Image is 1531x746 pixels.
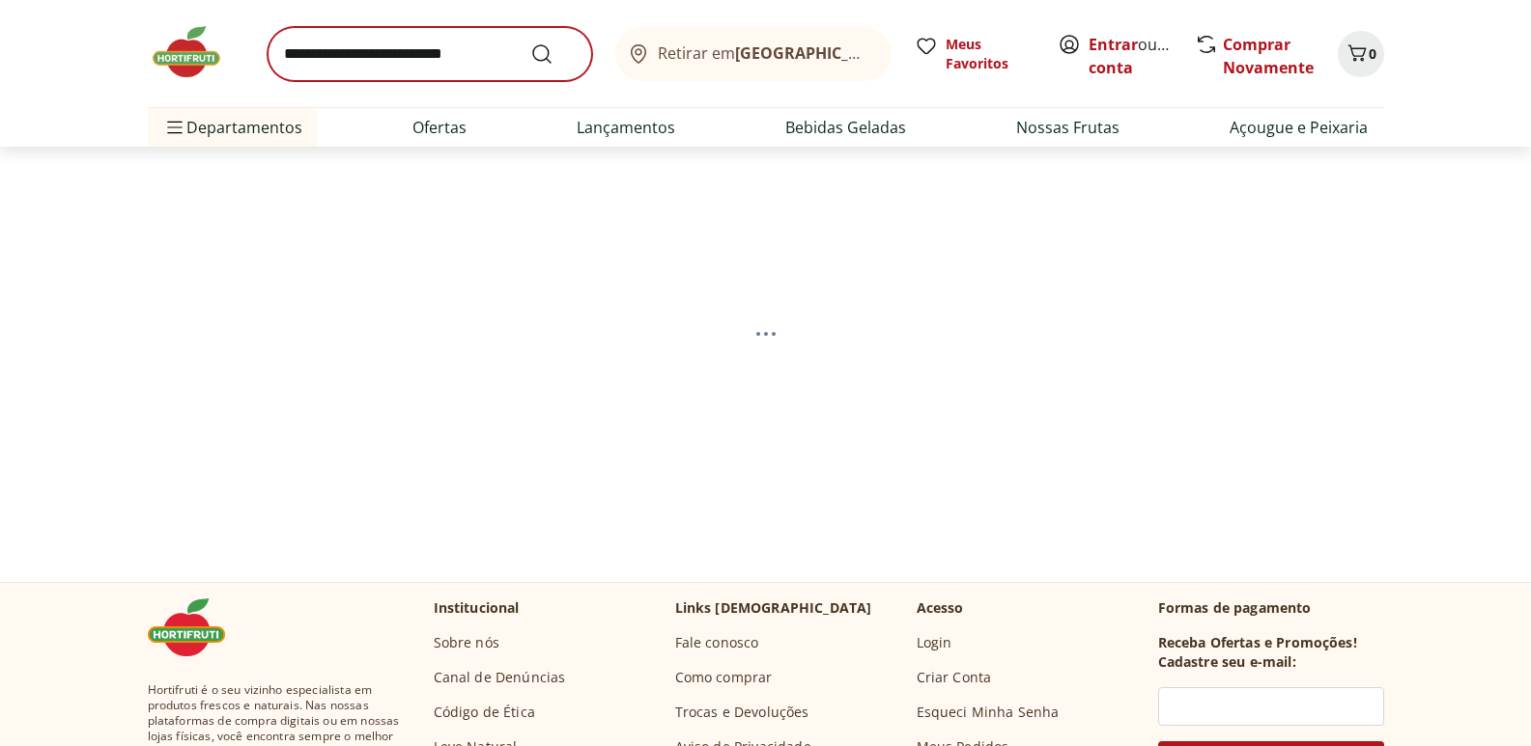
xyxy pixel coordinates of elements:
[1230,116,1368,139] a: Açougue e Peixaria
[1089,34,1195,78] a: Criar conta
[148,23,244,81] img: Hortifruti
[1158,633,1357,652] h3: Receba Ofertas e Promoções!
[148,598,244,656] img: Hortifruti
[434,703,535,722] a: Código de Ética
[1223,34,1314,78] a: Comprar Novamente
[530,42,577,66] button: Submit Search
[615,27,892,81] button: Retirar em[GEOGRAPHIC_DATA]/[GEOGRAPHIC_DATA]
[946,35,1035,73] span: Meus Favoritos
[434,633,499,652] a: Sobre nós
[268,27,592,81] input: search
[434,668,566,687] a: Canal de Denúncias
[577,116,675,139] a: Lançamentos
[917,668,992,687] a: Criar Conta
[658,44,871,62] span: Retirar em
[1016,116,1120,139] a: Nossas Frutas
[675,668,773,687] a: Como comprar
[1369,44,1376,63] span: 0
[675,598,872,618] p: Links [DEMOGRAPHIC_DATA]
[917,703,1060,722] a: Esqueci Minha Senha
[1089,34,1138,55] a: Entrar
[915,35,1035,73] a: Meus Favoritos
[1089,33,1175,79] span: ou
[917,598,964,618] p: Acesso
[917,633,952,652] a: Login
[1158,652,1296,672] h3: Cadastre seu e-mail:
[675,703,809,722] a: Trocas e Devoluções
[163,104,186,151] button: Menu
[735,42,1061,64] b: [GEOGRAPHIC_DATA]/[GEOGRAPHIC_DATA]
[785,116,906,139] a: Bebidas Geladas
[163,104,302,151] span: Departamentos
[1338,31,1384,77] button: Carrinho
[434,598,520,618] p: Institucional
[675,633,759,652] a: Fale conosco
[412,116,467,139] a: Ofertas
[1158,598,1384,618] p: Formas de pagamento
